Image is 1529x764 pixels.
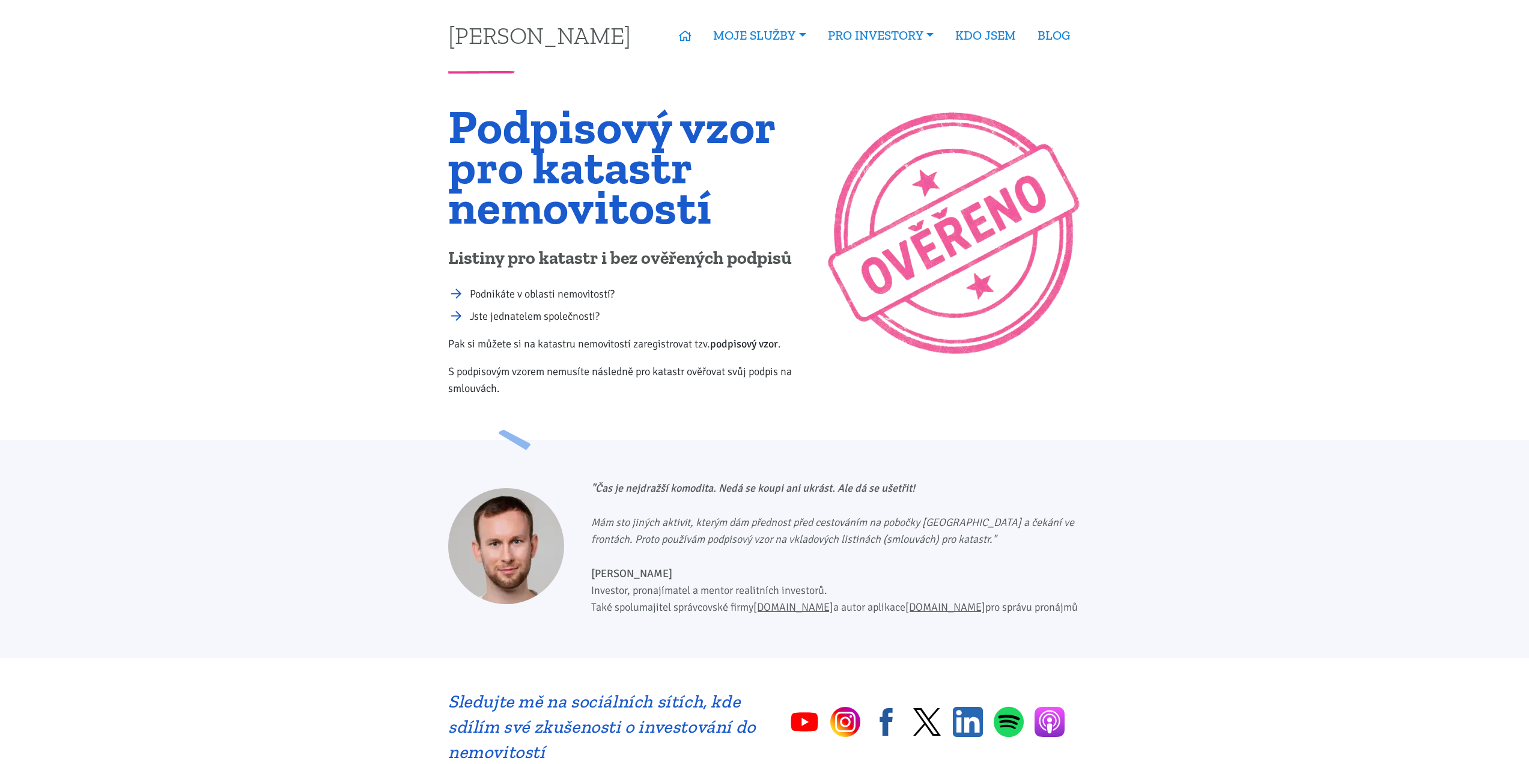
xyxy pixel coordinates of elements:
a: Instagram [830,707,860,737]
a: [DOMAIN_NAME] [905,601,985,614]
i: Mám sto jiných aktivit, kterým dám přednost před cestováním na pobočky [GEOGRAPHIC_DATA] a čekání... [591,516,1074,546]
img: Ilustrační obrázek: Razítko 'Ověřeno' [827,106,1081,361]
a: BLOG [1027,22,1081,49]
p: Pak si můžete si na katastru nemovitostí zaregistrovat tzv. . [448,335,810,352]
b: podpisový vzor [710,337,778,350]
a: MOJE SLUŽBY [702,22,816,49]
p: Investor, pronajímatel a mentor realitních investorů. Také spolumajitel správcovské firmy a autor... [591,565,1081,616]
a: Twitter [912,707,942,737]
b: [PERSON_NAME] [591,567,672,580]
li: Jste jednatelem společnosti? [470,308,810,325]
p: S podpisovým vzorem nemusíte následně pro katastr ověřovat svůj podpis na smlouvách. [448,363,810,397]
a: Facebook [871,707,901,737]
a: [PERSON_NAME] [448,23,631,47]
a: Apple Podcasts [1035,707,1065,737]
a: PRO INVESTORY [817,22,944,49]
a: KDO JSEM [944,22,1027,49]
a: Spotify [994,706,1024,738]
b: "Čas je nejdražší komodita. Nedá se koupi ani ukrást. Ale dá se ušetřit! [591,481,915,495]
a: [DOMAIN_NAME] [753,601,833,614]
h1: Podpisový vzor pro katastr nemovitostí [448,106,810,228]
a: Linkedin [953,707,983,737]
img: Tomáš Kučera [448,488,564,604]
a: YouTube [789,707,819,737]
p: Listiny pro katastr i bez ověřených podpisů [448,247,810,270]
li: Podnikáte v oblasti nemovitostí? [470,286,810,302]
